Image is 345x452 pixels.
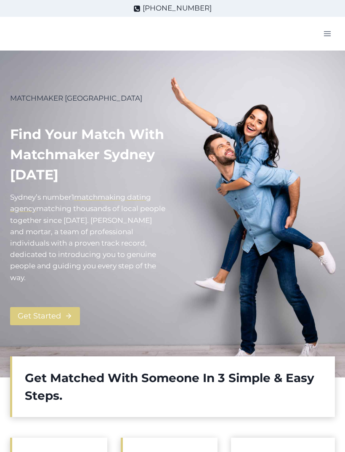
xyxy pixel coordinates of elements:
a: Get Started [10,307,80,325]
p: Sydney’s number atching thousands of local people together since [DATE]. [PERSON_NAME] and mortar... [10,192,166,284]
button: Open menu [319,27,335,40]
a: [PHONE_NUMBER] [133,3,212,14]
span: [PHONE_NUMBER] [143,3,212,14]
mark: 1 [72,193,74,201]
p: MATCHMAKER [GEOGRAPHIC_DATA] [10,93,166,104]
mark: m [36,204,44,213]
span: Get Started [18,310,61,322]
h1: Find your match with Matchmaker Sydney [DATE] [10,124,166,185]
h2: Get Matched With Someone In 3 Simple & Easy Steps.​ [25,369,322,404]
a: matchmaking dating agency [10,193,151,213]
